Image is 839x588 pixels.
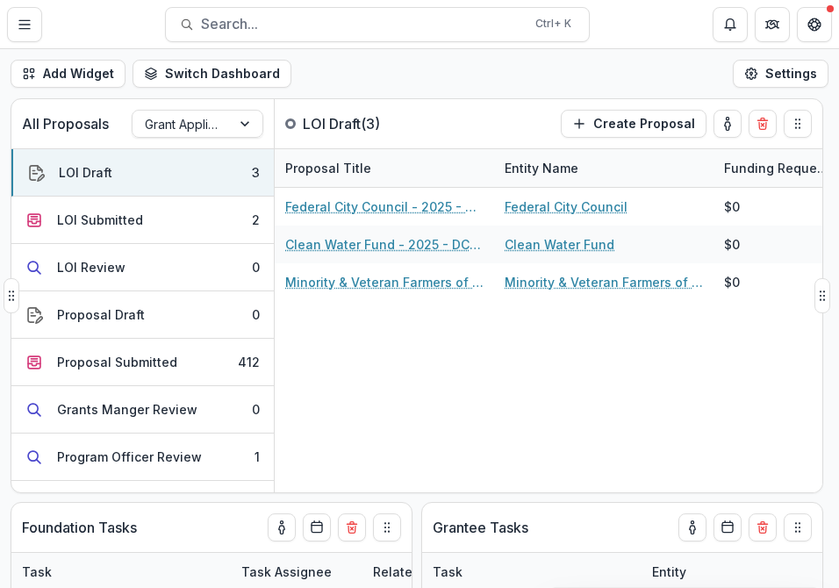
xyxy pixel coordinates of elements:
[561,110,706,138] button: Create Proposal
[59,163,112,182] div: LOI Draft
[4,278,19,313] button: Drag
[285,273,484,291] a: Minority & Veteran Farmers of the Piedmont - 2025 - DC - Full Application
[252,211,260,229] div: 2
[11,291,274,339] button: Proposal Draft0
[303,513,331,541] button: Calendar
[714,110,742,138] button: toggle-assigned-to-me
[11,434,274,481] button: Program Officer Review1
[362,563,489,581] div: Related Proposal
[724,273,740,291] div: $0
[11,386,274,434] button: Grants Manger Review0
[784,110,812,138] button: Drag
[11,563,62,581] div: Task
[275,149,494,187] div: Proposal Title
[11,60,125,88] button: Add Widget
[133,60,291,88] button: Switch Dashboard
[303,113,434,134] p: LOI Draft ( 3 )
[749,513,777,541] button: Delete card
[11,149,274,197] button: LOI Draft3
[733,60,828,88] button: Settings
[494,159,589,177] div: Entity Name
[373,513,401,541] button: Drag
[797,7,832,42] button: Get Help
[255,448,260,466] div: 1
[338,513,366,541] button: Delete card
[275,159,382,177] div: Proposal Title
[678,513,706,541] button: toggle-assigned-to-me
[642,563,697,581] div: Entity
[268,513,296,541] button: toggle-assigned-to-me
[784,513,812,541] button: Drag
[238,353,260,371] div: 412
[252,258,260,276] div: 0
[724,197,740,216] div: $0
[494,149,714,187] div: Entity Name
[11,339,274,386] button: Proposal Submitted412
[11,197,274,244] button: LOI Submitted2
[231,563,342,581] div: Task Assignee
[201,16,525,32] span: Search...
[724,235,740,254] div: $0
[814,278,830,313] button: Drag
[22,517,137,538] p: Foundation Tasks
[57,305,145,324] div: Proposal Draft
[433,517,528,538] p: Grantee Tasks
[505,273,703,291] a: Minority & Veteran Farmers of the [GEOGRAPHIC_DATA]
[252,305,260,324] div: 0
[11,244,274,291] button: LOI Review0
[285,197,484,216] a: Federal City Council - 2025 - DC - Full Application
[57,211,143,229] div: LOI Submitted
[252,400,260,419] div: 0
[422,563,473,581] div: Task
[749,110,777,138] button: Delete card
[505,235,614,254] a: Clean Water Fund
[57,448,202,466] div: Program Officer Review
[57,400,197,419] div: Grants Manger Review
[505,197,627,216] a: Federal City Council
[7,7,42,42] button: Toggle Menu
[285,235,484,254] a: Clean Water Fund - 2025 - DC - Expedited Grant Update
[22,113,109,134] p: All Proposals
[713,7,748,42] button: Notifications
[57,258,125,276] div: LOI Review
[252,163,260,182] div: 3
[57,353,177,371] div: Proposal Submitted
[532,14,575,33] div: Ctrl + K
[755,7,790,42] button: Partners
[165,7,590,42] button: Search...
[714,513,742,541] button: Calendar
